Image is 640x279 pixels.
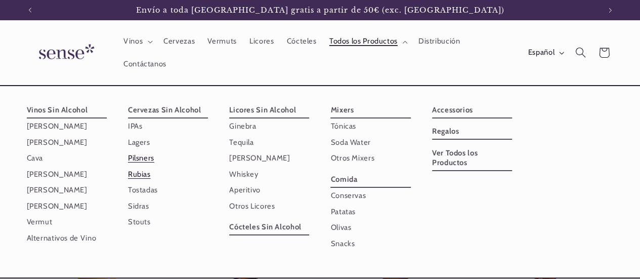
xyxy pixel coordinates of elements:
a: Distribución [412,30,466,53]
a: Vinos Sin Alcohol [27,102,107,118]
a: Ver Todos los Productos [432,145,512,171]
a: Cervezas [157,30,201,53]
a: [PERSON_NAME] [27,182,107,198]
a: [PERSON_NAME] [27,118,107,134]
a: Stouts [128,214,208,230]
span: Contáctanos [123,59,166,69]
a: Accessorios [432,102,512,118]
a: [PERSON_NAME] [27,166,107,182]
span: Todos los Productos [329,36,398,46]
a: IPAs [128,118,208,134]
a: Sense [23,34,107,71]
button: Español [522,43,569,63]
span: Cócteles [287,36,317,46]
a: Snacks [330,235,410,251]
a: Contáctanos [117,53,173,75]
a: Tónicas [330,118,410,134]
a: [PERSON_NAME] [27,198,107,214]
a: Patatas [330,204,410,219]
a: Cava [27,150,107,166]
span: Cervezas [163,36,195,46]
a: Lagers [128,134,208,150]
a: [PERSON_NAME] [229,150,309,166]
a: Cócteles Sin Alcohol [229,219,309,235]
span: Distribución [418,36,460,46]
summary: Búsqueda [569,41,592,64]
span: Vinos [123,36,143,46]
a: Soda Water [330,134,410,150]
a: Sidras [128,198,208,214]
a: Pilsners [128,150,208,166]
span: Vermuts [207,36,236,46]
a: Rubias [128,166,208,182]
a: Whiskey [229,166,309,182]
a: [PERSON_NAME] [27,134,107,150]
a: Licores [243,30,280,53]
summary: Vinos [117,30,157,53]
a: Vermuts [201,30,243,53]
a: Aperitivo [229,182,309,198]
a: Otros Mixers [330,150,410,166]
span: Español [528,47,554,58]
span: Licores [249,36,274,46]
img: Sense [27,38,103,67]
a: Comida [330,171,410,187]
a: Tostadas [128,182,208,198]
a: Mixers [330,102,410,118]
a: Cervezas Sin Alcohol [128,102,208,118]
a: Otros Licores [229,198,309,214]
a: Olivas [330,220,410,235]
a: Ginebra [229,118,309,134]
a: Regalos [432,124,512,140]
a: Conservas [330,188,410,204]
summary: Todos los Productos [323,30,412,53]
span: Envío a toda [GEOGRAPHIC_DATA] gratis a partir de 50€ (exc. [GEOGRAPHIC_DATA]) [136,6,504,15]
a: Alternativos de Vino [27,230,107,246]
a: Cócteles [280,30,323,53]
a: Vermut [27,214,107,230]
a: Tequila [229,134,309,150]
a: Licores Sin Alcohol [229,102,309,118]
